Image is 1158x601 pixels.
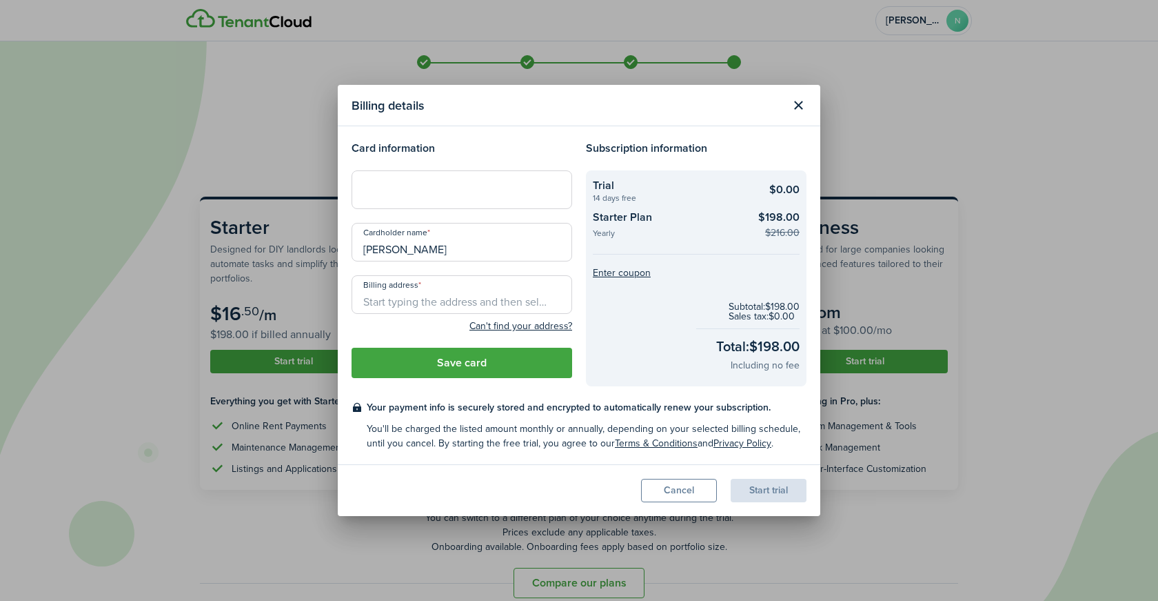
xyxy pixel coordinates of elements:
[352,275,572,314] input: Start typing the address and then select from the dropdown
[593,268,651,278] button: Enter coupon
[593,209,748,229] checkout-summary-item-title: Starter Plan
[367,400,806,415] checkout-terms-main: Your payment info is securely stored and encrypted to automatically renew your subscription.
[593,229,748,241] checkout-summary-item-description: Yearly
[586,140,806,157] h4: Subscription information
[352,140,572,157] h4: Card information
[716,336,800,357] checkout-total-main: Total: $198.00
[352,92,783,119] modal-title: Billing details
[367,422,806,451] checkout-terms-secondary: You'll be charged the listed amount monthly or annually, depending on your selected billing sched...
[729,312,800,322] checkout-subtotal-item: Sales tax: $0.00
[758,209,800,226] checkout-summary-item-main-price: $198.00
[729,302,800,312] checkout-subtotal-item: Subtotal: $198.00
[641,479,717,502] button: Cancel
[769,181,800,198] checkout-summary-item-main-price: $0.00
[352,348,572,378] button: Save card
[713,436,771,451] a: Privacy Policy
[360,184,563,197] iframe: Secure card payment input frame
[593,194,748,202] checkout-summary-item-description: 14 days free
[786,94,810,117] button: Close modal
[469,319,572,333] button: Can't find your address?
[615,436,698,451] a: Terms & Conditions
[731,358,800,373] checkout-total-secondary: Including no fee
[765,226,800,240] checkout-summary-item-old-price: $216.00
[593,177,748,194] checkout-summary-item-title: Trial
